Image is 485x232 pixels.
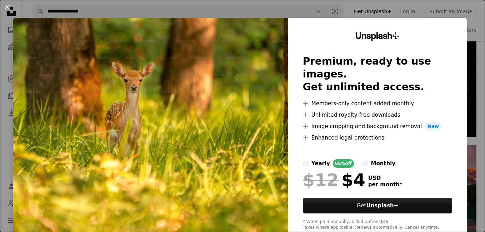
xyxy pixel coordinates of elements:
[371,159,396,168] div: monthly
[366,202,398,209] strong: Unsplash+
[425,122,442,131] span: New
[303,198,452,213] button: GetUnsplash+
[303,99,452,108] li: Members-only content added monthly
[303,111,452,119] li: Unlimited royalty-free downloads
[303,161,309,166] input: yearly66%off
[362,161,368,166] input: monthly
[333,159,354,168] div: 66% off
[303,171,339,189] span: $12
[303,171,365,189] div: $4
[368,181,402,188] span: per month *
[303,122,452,131] li: Image cropping and background removal
[303,219,452,231] div: * When paid annually, billed upfront $48 Taxes where applicable. Renews automatically. Cancel any...
[311,159,330,168] div: yearly
[303,133,452,142] li: Enhanced legal protections
[368,175,402,181] span: USD
[303,55,452,94] h2: Premium, ready to use images. Get unlimited access.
